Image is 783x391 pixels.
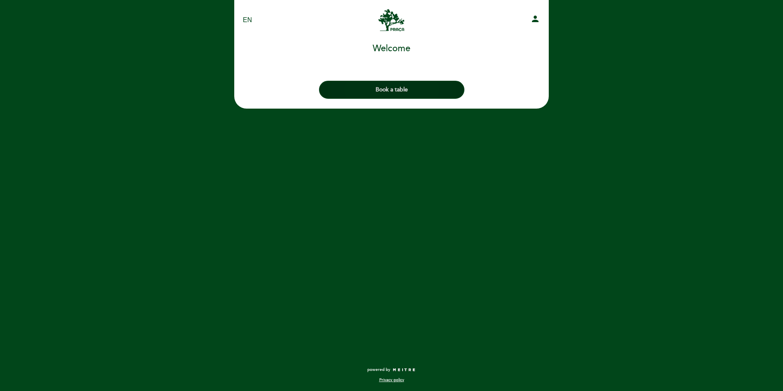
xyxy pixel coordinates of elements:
[367,367,416,373] a: powered by
[319,81,464,99] button: Book a table
[367,367,390,373] span: powered by
[340,9,443,32] a: [GEOGRAPHIC_DATA]
[530,14,540,27] button: person
[373,44,410,54] h1: Welcome
[392,368,416,372] img: MEITRE
[379,377,404,383] a: Privacy policy
[530,14,540,24] i: person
